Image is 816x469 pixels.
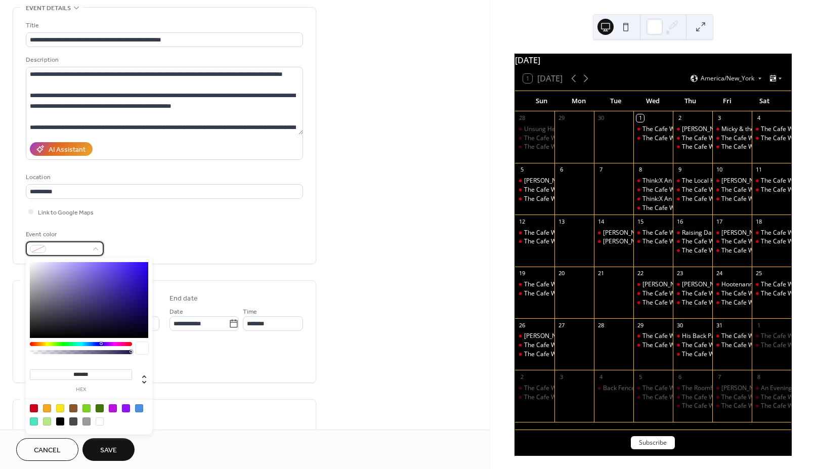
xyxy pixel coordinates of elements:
div: End date [169,293,198,304]
div: Raising Daughters w/ [PERSON_NAME] [682,229,791,237]
div: Tue [597,91,634,111]
div: #BD10E0 [109,404,117,412]
div: Think:X An Exploration of the Music of Pink Floyd w/ King Youngblood [633,195,673,203]
div: The Cafe Wha? House Band | Saturday Set 1 | 9:00 pm [752,229,791,237]
div: The Cafe Wha? House Band | Wednesday Set 1 | 9:00 pm [633,229,673,237]
div: 8 [755,373,762,380]
div: The Cafe Wha? House Band | [DATE] Set 2 | 10:30 pm [524,143,677,151]
div: Will Varley [712,384,752,393]
div: The Cafe Wha? House Band | [DATE] Set 1 | 9:00 pm [524,134,673,143]
div: The Cafe Wha? House Band | Sunday Set 2 | 10:30 pm [515,289,554,298]
div: The Cafe Wha? House Band | Sunday Set 2 | 10:30 pm [515,393,554,402]
span: Save [100,445,117,456]
div: Event color [26,229,102,240]
div: The Cafe Wha? House Band | Wednesday Set 2 | 10:30 pm [633,299,673,307]
span: America/New_York [701,75,754,81]
div: 6 [557,166,565,174]
div: 20 [557,270,565,277]
div: 29 [636,321,644,329]
div: The Cafe Wha? House Band | Thursday Set 1 | 9:00 pm [673,237,712,246]
div: The Cafe Wha? House Band | Thursday Set 1 | 9:00 pm [673,341,712,350]
div: 25 [755,270,762,277]
div: 1 [636,114,644,122]
div: The Cafe Wha? House Band | Friday Set 2 | 11:45 pm [712,341,752,350]
div: The Cafe Wha? House Band | Friday Set 1 | 9:00 pm [712,186,752,194]
div: The Cafe Wha? House Band - MOVED TO GROOVE| Wednesday Set 2 | 10:30 pm [633,204,673,212]
div: The Cafe Wha? House Band | [DATE] Set 2 | 10:30 pm [642,134,795,143]
div: #9B9B9B [82,417,91,425]
div: The Cafe Wha? House Band | Sunday Set 1 | 9:00 pm [515,229,554,237]
div: Jeff Slate & Friends: John Lennon Birthday Bash! [515,177,554,185]
span: Cancel [34,445,61,456]
div: The Cafe Wha? House Band | Friday Set 2 | 11:45 pm [712,402,752,410]
div: The Cafe Wha? House Band | Saturday Set 2 | 11:45 pm [752,341,791,350]
div: 27 [557,321,565,329]
div: Judith Hill [673,125,712,134]
div: #9013FE [122,404,130,412]
div: 26 [518,321,526,329]
div: #8B572A [69,404,77,412]
div: The Local Honey's w/ Johanna Wacker [673,177,712,185]
div: #FFFFFF [96,417,104,425]
div: Think:X An Exploration of the Music of Pink Floyd w/ King Youngblood [633,177,673,185]
div: The Cafe Wha? House Band | [DATE] Set 2 | 10:30 pm [524,195,677,203]
div: 7 [597,166,605,174]
div: The Local Honey's w/ [PERSON_NAME] [682,177,790,185]
div: Wed [634,91,671,111]
button: Save [82,438,135,461]
div: The Cafe Wha? House Band | [DATE] Set 2 | 10:30 pm [524,393,677,402]
div: The Cafe Wha? House Band | Wednesday Set 1 | 9:00 pm [633,289,673,298]
div: 11 [755,166,762,174]
button: AI Assistant [30,142,93,156]
div: The Cafe Wha? House Band | Saturday Set 2 | 11:45 pm [752,186,791,194]
div: [PERSON_NAME] and [PERSON_NAME] [642,280,751,289]
div: 1 [755,321,762,329]
div: The Cafe Wha? House Band | Friday Set 1 | 9:00 pm [712,289,752,298]
div: Jon Dell, Matt Woods and Brook Blanche [712,177,752,185]
div: The Cafe Wha? House Band | Sunday Set 2 | 10:30 pm [515,195,554,203]
div: The Cafe Wha? House Band | [DATE] Set 1 | 9:00 pm [524,229,673,237]
div: #F5A623 [43,404,51,412]
div: [PERSON_NAME] [682,125,729,134]
div: The Cafe Wha? House Band | Saturday Set 2 | 11:45 pm [752,289,791,298]
div: The Cafe Wha? House Band | Wednesday Set 2 | 10:30 pm [633,341,673,350]
div: 19 [518,270,526,277]
div: Hootenanny: Olivia Ellen Lloyd, Nathan Xander, and William Matheny [712,280,752,289]
div: 29 [557,114,565,122]
div: [PERSON_NAME] & [PERSON_NAME] [603,237,706,246]
div: 23 [676,270,683,277]
button: Subscribe [631,436,675,449]
div: The Roomful of Sky ALL-STAR SHOW!! [673,384,712,393]
div: The Cafe Wha? House Band | Friday Set 2 | 11:45 pm [712,195,752,203]
div: The Cafe Wha? House Band | Thursday Set 2 | 10:30 pm [673,195,712,203]
div: [DATE] [515,54,791,66]
div: The Cafe Wha? House Band | Saturday Set 1 | 9:00 pm [752,393,791,402]
div: [PERSON_NAME] [721,384,769,393]
div: #7ED321 [82,404,91,412]
div: 10 [715,166,723,174]
div: #000000 [56,417,64,425]
div: The Roomful of Sky ALL-STAR SHOW!! [682,384,787,393]
div: The Cafe Wha? House Band | [DATE] Set 2 | 10:30 pm [642,237,795,246]
div: The Cafe Wha? House Band | Thursday Set 1 | 9:15 pm [673,134,712,143]
div: The Cafe Wha? House Band | Sunday Set 1 | 9:00 pm [515,341,554,350]
div: The Cafe Wha? House Band | [DATE] Set 1 | 9:00 pm [642,125,792,134]
div: Description [26,55,301,65]
button: Cancel [16,438,78,461]
div: 30 [676,321,683,329]
div: 15 [636,218,644,225]
div: The Cafe Wha? House Band | Friday Set 1 | 9:00 pm [712,393,752,402]
div: The Cafe Wha? House Band | [DATE] Set 1 | 9:00 pm [642,332,792,340]
div: The Cafe Wha? House Band | Sunday Set 2 | 10:30 pm [515,143,554,151]
div: #F8E71C [56,404,64,412]
div: Back Fence Reunion [603,384,659,393]
div: The Cafe Wha? House Band | Saturday Set 2 | 11:45 pm [752,134,791,143]
div: 13 [557,218,565,225]
div: [PERSON_NAME] & [PERSON_NAME] [603,229,706,237]
div: The Cafe Wha? House Band | Wednesday Set 1 | 9:00 pm [633,332,673,340]
div: The Cafe Wha? House Band | Wednesday Set 2 | 10:30 pm [633,393,673,402]
div: 24 [715,270,723,277]
span: Event details [26,3,71,14]
span: Date [169,307,183,317]
div: The Cafe Wha? House Band | Sunday Set 1 | 9:00 pm [515,280,554,289]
